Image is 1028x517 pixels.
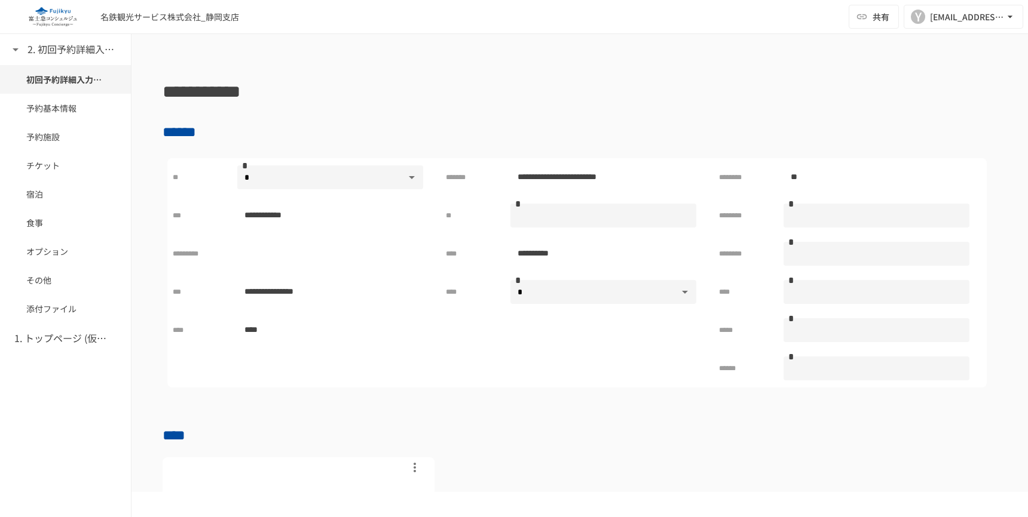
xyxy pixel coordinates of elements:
[26,245,105,258] span: オプション
[930,10,1004,24] div: [EMAIL_ADDRESS][DOMAIN_NAME]
[26,159,105,172] span: チケット
[849,5,899,29] button: 共有
[26,187,105,201] span: 宿泊
[14,7,91,26] img: eQeGXtYPV2fEKIA3pizDiVdzO5gJTl2ahLbsPaD2E4R
[26,273,105,287] span: その他
[873,10,889,23] span: 共有
[26,73,105,86] span: 初回予約詳細入力ページ
[100,11,239,23] div: 名鉄観光サービス株式会社_静岡支店
[26,130,105,143] span: 予約施設
[26,216,105,229] span: 食事
[27,42,123,57] h6: 2. 初回予約詳細入力ページ
[904,5,1023,29] button: Y[EMAIL_ADDRESS][DOMAIN_NAME]
[911,10,925,24] div: Y
[14,331,110,346] h6: 1. トップページ (仮予約一覧)
[26,302,105,315] span: 添付ファイル
[26,101,105,115] span: 予約基本情報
